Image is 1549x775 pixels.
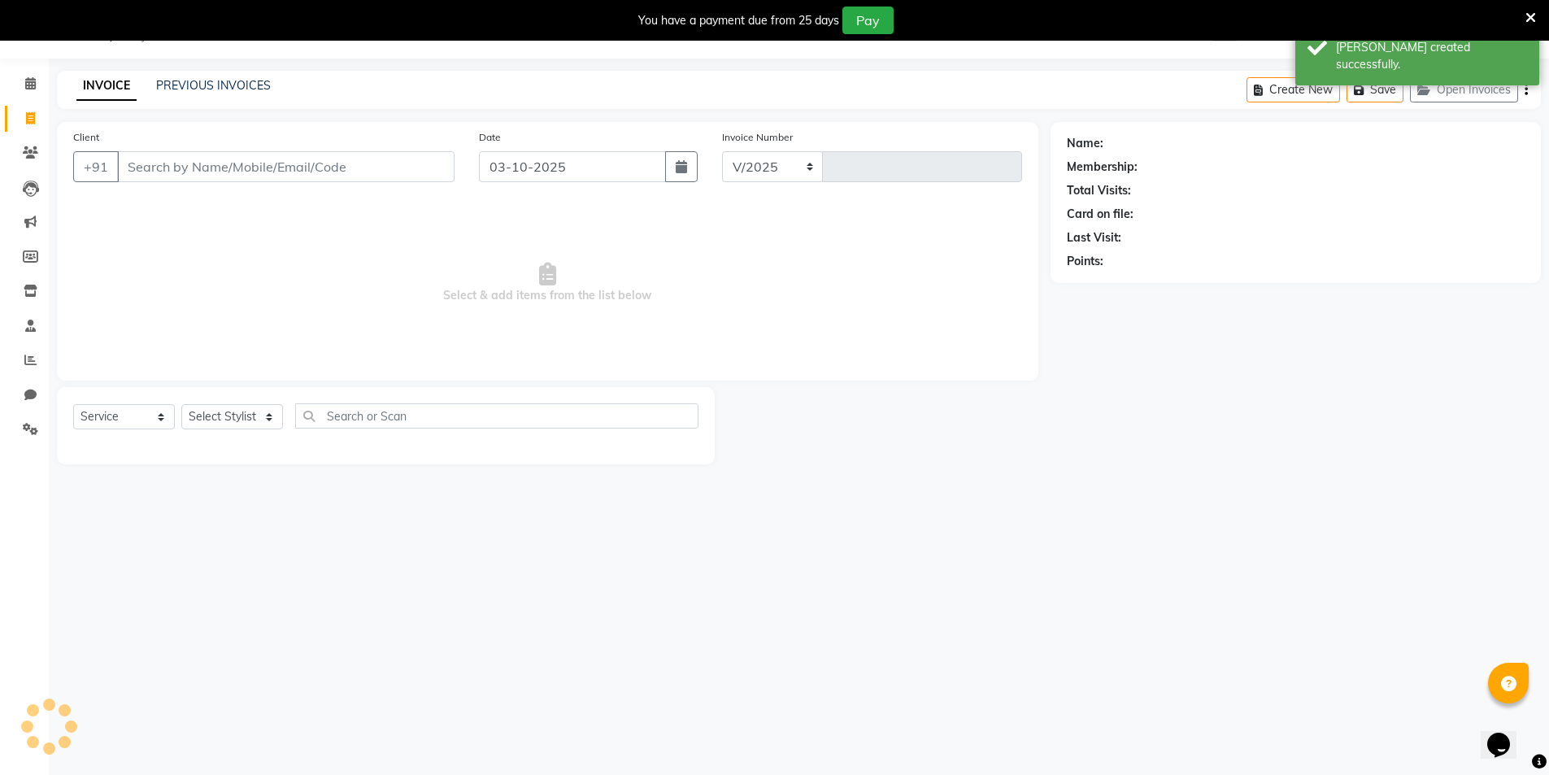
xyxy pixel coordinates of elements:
[73,151,119,182] button: +91
[842,7,894,34] button: Pay
[295,403,698,429] input: Search or Scan
[1067,253,1103,270] div: Points:
[722,130,793,145] label: Invoice Number
[638,12,839,29] div: You have a payment due from 25 days
[1067,206,1133,223] div: Card on file:
[117,151,455,182] input: Search by Name/Mobile/Email/Code
[1067,182,1131,199] div: Total Visits:
[1481,710,1533,759] iframe: chat widget
[73,130,99,145] label: Client
[1247,77,1340,102] button: Create New
[156,78,271,93] a: PREVIOUS INVOICES
[73,202,1022,364] span: Select & add items from the list below
[76,72,137,101] a: INVOICE
[1067,229,1121,246] div: Last Visit:
[1347,77,1403,102] button: Save
[479,130,501,145] label: Date
[1067,159,1138,176] div: Membership:
[1336,39,1527,73] div: Bill created successfully.
[1410,77,1518,102] button: Open Invoices
[1067,135,1103,152] div: Name:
